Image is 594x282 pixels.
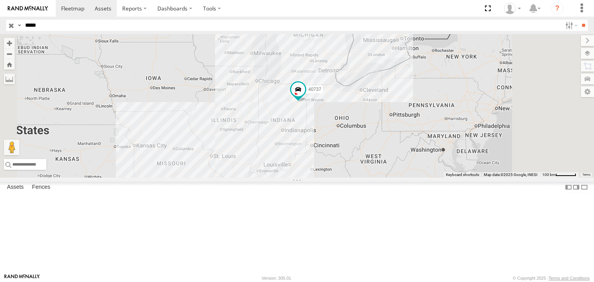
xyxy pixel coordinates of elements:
[446,172,479,178] button: Keyboard shortcuts
[28,182,54,193] label: Fences
[551,2,563,15] i: ?
[262,276,291,280] div: Version: 305.01
[4,73,15,84] label: Measure
[513,276,590,280] div: © Copyright 2025 -
[4,274,40,282] a: Visit our Website
[572,182,580,193] label: Dock Summary Table to the Right
[4,38,15,48] button: Zoom in
[3,182,27,193] label: Assets
[4,140,19,155] button: Drag Pegman onto the map to open Street View
[580,182,588,193] label: Hide Summary Table
[540,172,579,178] button: Map Scale: 100 km per 50 pixels
[582,173,591,176] a: Terms
[308,87,321,92] span: 40737
[581,86,594,97] label: Map Settings
[8,6,48,11] img: rand-logo.svg
[562,20,579,31] label: Search Filter Options
[542,173,555,177] span: 100 km
[501,3,524,14] div: Alfonso Garay
[4,48,15,59] button: Zoom out
[16,20,22,31] label: Search Query
[549,276,590,280] a: Terms and Conditions
[4,59,15,70] button: Zoom Home
[484,173,538,177] span: Map data ©2025 Google, INEGI
[565,182,572,193] label: Dock Summary Table to the Left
